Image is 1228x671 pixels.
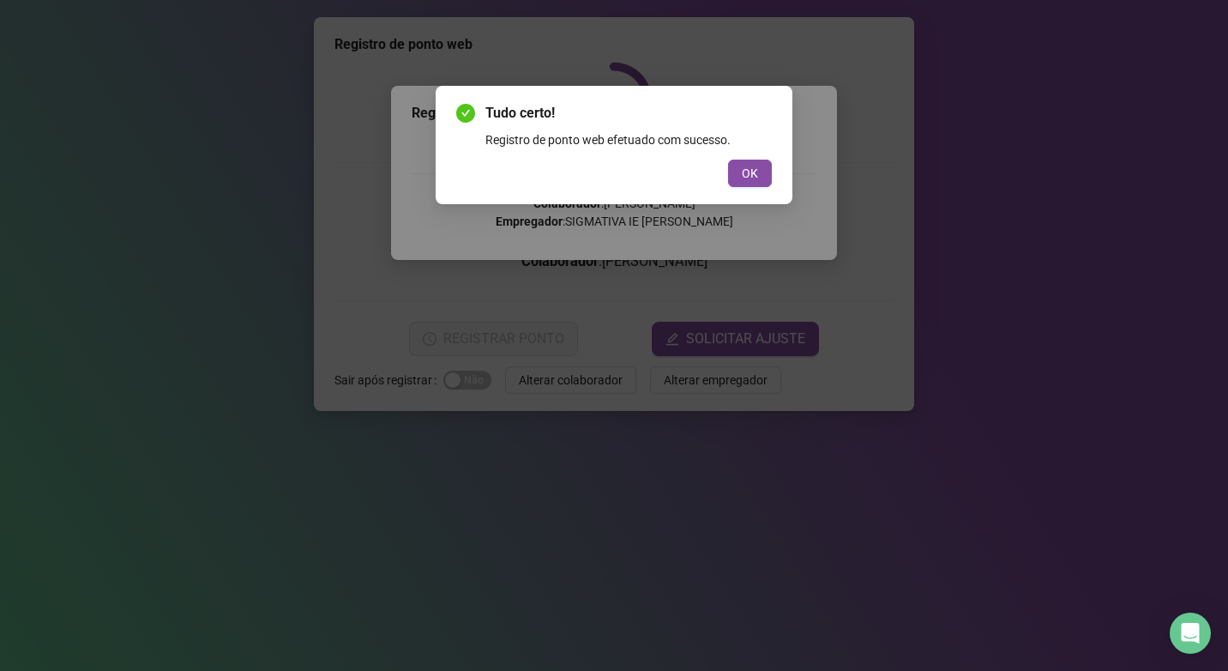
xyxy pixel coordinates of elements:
div: Open Intercom Messenger [1170,613,1211,654]
div: Registro de ponto web efetuado com sucesso. [485,130,772,149]
span: OK [742,164,758,183]
button: OK [728,160,772,187]
span: Tudo certo! [485,103,772,124]
span: check-circle [456,104,475,123]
